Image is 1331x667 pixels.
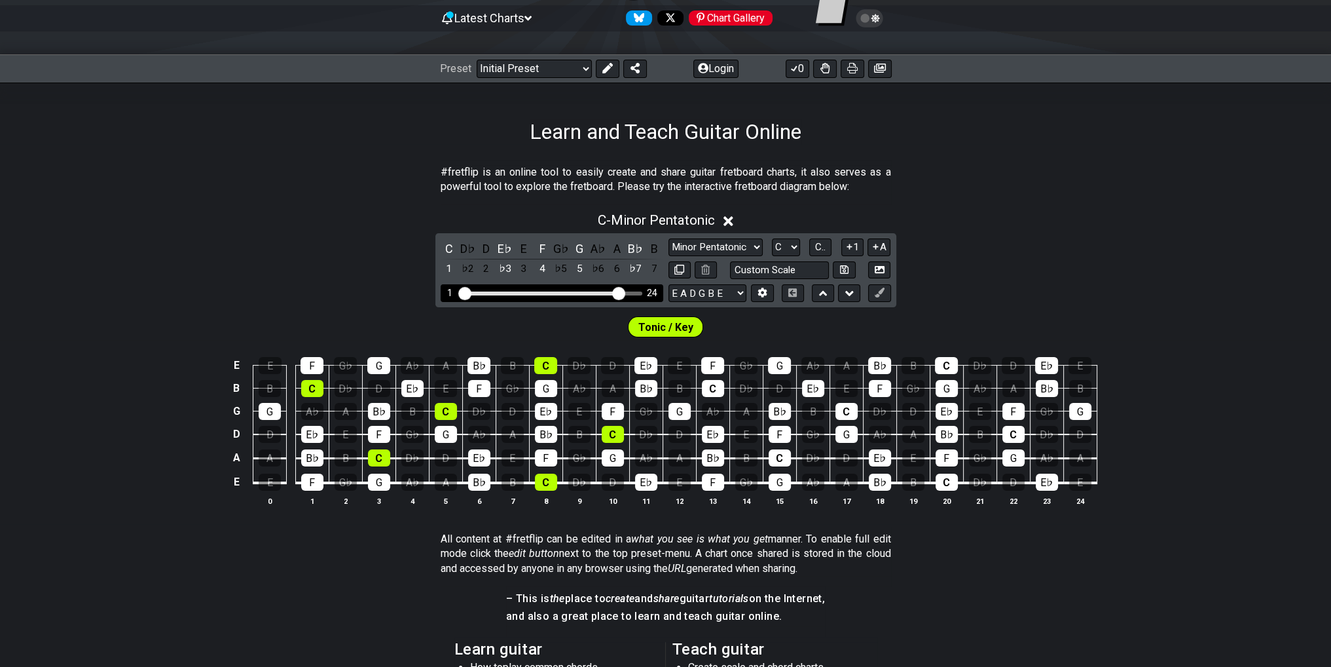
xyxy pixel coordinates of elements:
[441,165,891,195] p: #fretflip is an online tool to easily create and share guitar fretboard charts, it also serves as...
[1063,494,1097,508] th: 24
[646,240,663,257] div: toggle pitch class
[440,62,471,75] span: Preset
[553,240,570,257] div: toggle pitch class
[635,380,657,397] div: B♭
[652,10,684,26] a: Follow #fretflip at X
[478,260,495,278] div: toggle scale degree
[534,240,551,257] div: toggle pitch class
[668,357,691,374] div: E
[441,284,663,302] div: Visible fret range
[936,474,958,491] div: C
[1035,357,1058,374] div: E♭
[695,261,717,279] button: Delete
[1002,380,1025,397] div: A
[1069,474,1091,491] div: E
[735,474,757,491] div: G♭
[454,642,659,657] h2: Learn guitar
[868,261,890,279] button: Create Image
[702,426,724,443] div: E♭
[435,403,457,420] div: C
[368,380,390,397] div: D
[786,60,809,78] button: 0
[401,357,424,374] div: A♭
[596,60,619,78] button: Edit Preset
[969,380,991,397] div: A♭
[702,449,724,467] div: B♭
[228,354,244,377] td: E
[529,494,562,508] th: 8
[1002,357,1025,374] div: D
[335,449,357,467] div: B
[635,474,657,491] div: E♭
[802,380,824,397] div: E♭
[835,380,858,397] div: E
[963,494,996,508] th: 21
[534,260,551,278] div: toggle scale degree
[835,403,858,420] div: C
[627,260,644,278] div: toggle scale degree
[435,474,457,491] div: A
[478,240,495,257] div: toggle pitch class
[936,380,958,397] div: G
[631,533,768,545] em: what you see is what you get
[401,426,424,443] div: G♭
[813,60,837,78] button: Toggle Dexterity for all fretkits
[468,449,490,467] div: E♭
[562,494,596,508] th: 9
[530,119,801,144] h1: Learn and Teach Guitar Online
[598,212,715,228] span: C - Minor Pentatonic
[301,426,323,443] div: E♭
[259,449,281,467] div: A
[259,357,282,374] div: E
[751,284,773,302] button: Edit Tuning
[735,380,757,397] div: D♭
[802,426,824,443] div: G♭
[833,261,855,279] button: Store user defined scale
[501,426,524,443] div: A
[1036,449,1058,467] div: A♭
[553,260,570,278] div: toggle scale degree
[835,357,858,374] div: A
[401,403,424,420] div: B
[1036,426,1058,443] div: D♭
[902,474,924,491] div: B
[802,403,824,420] div: B
[1069,380,1091,397] div: B
[334,357,357,374] div: G♭
[735,426,757,443] div: E
[735,403,757,420] div: A
[902,380,924,397] div: G♭
[930,494,963,508] th: 20
[435,380,457,397] div: E
[228,377,244,400] td: B
[429,494,462,508] th: 5
[935,357,958,374] div: C
[441,532,891,576] p: All content at #fretflip can be edited in a manner. To enable full edit mode click the next to th...
[769,474,791,491] div: G
[1036,474,1058,491] div: E♭
[668,449,691,467] div: A
[506,609,825,624] h4: and also a great place to learn and teach guitar online.
[635,426,657,443] div: D♭
[501,357,524,374] div: B
[647,288,657,299] div: 24
[868,284,890,302] button: First click edit preset to enable marker editing
[441,240,458,257] div: toggle pitch class
[868,60,892,78] button: Create image
[668,426,691,443] div: D
[769,449,791,467] div: C
[896,494,930,508] th: 19
[368,474,390,491] div: G
[435,426,457,443] div: G
[768,357,791,374] div: G
[769,380,791,397] div: D
[228,446,244,470] td: A
[702,474,724,491] div: F
[534,357,557,374] div: C
[868,357,891,374] div: B♭
[969,403,991,420] div: E
[809,238,831,256] button: C..
[838,284,860,302] button: Move down
[368,403,390,420] div: B♭
[623,60,647,78] button: Share Preset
